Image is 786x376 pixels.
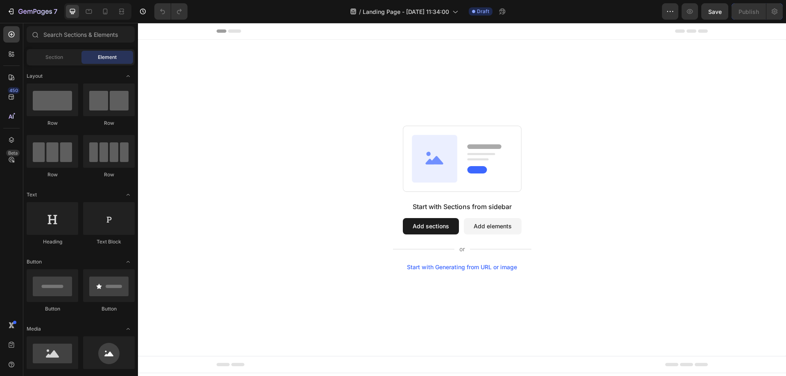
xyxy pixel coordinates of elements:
[6,150,20,156] div: Beta
[739,7,759,16] div: Publish
[732,3,766,20] button: Publish
[27,325,41,333] span: Media
[27,26,135,43] input: Search Sections & Elements
[8,87,20,94] div: 450
[83,238,135,245] div: Text Block
[27,305,78,313] div: Button
[154,3,187,20] div: Undo/Redo
[98,54,117,61] span: Element
[269,241,379,248] div: Start with Generating from URL or image
[122,255,135,268] span: Toggle open
[45,54,63,61] span: Section
[122,322,135,335] span: Toggle open
[83,305,135,313] div: Button
[477,8,489,15] span: Draft
[138,23,786,376] iframe: Design area
[701,3,728,20] button: Save
[708,8,722,15] span: Save
[83,171,135,178] div: Row
[122,70,135,83] span: Toggle open
[363,7,449,16] span: Landing Page - [DATE] 11:34:00
[27,72,43,80] span: Layout
[27,191,37,198] span: Text
[27,119,78,127] div: Row
[83,119,135,127] div: Row
[359,7,361,16] span: /
[27,238,78,245] div: Heading
[265,195,321,212] button: Add sections
[54,7,57,16] p: 7
[275,179,374,189] div: Start with Sections from sidebar
[122,188,135,201] span: Toggle open
[326,195,384,212] button: Add elements
[3,3,61,20] button: 7
[27,258,42,266] span: Button
[27,171,78,178] div: Row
